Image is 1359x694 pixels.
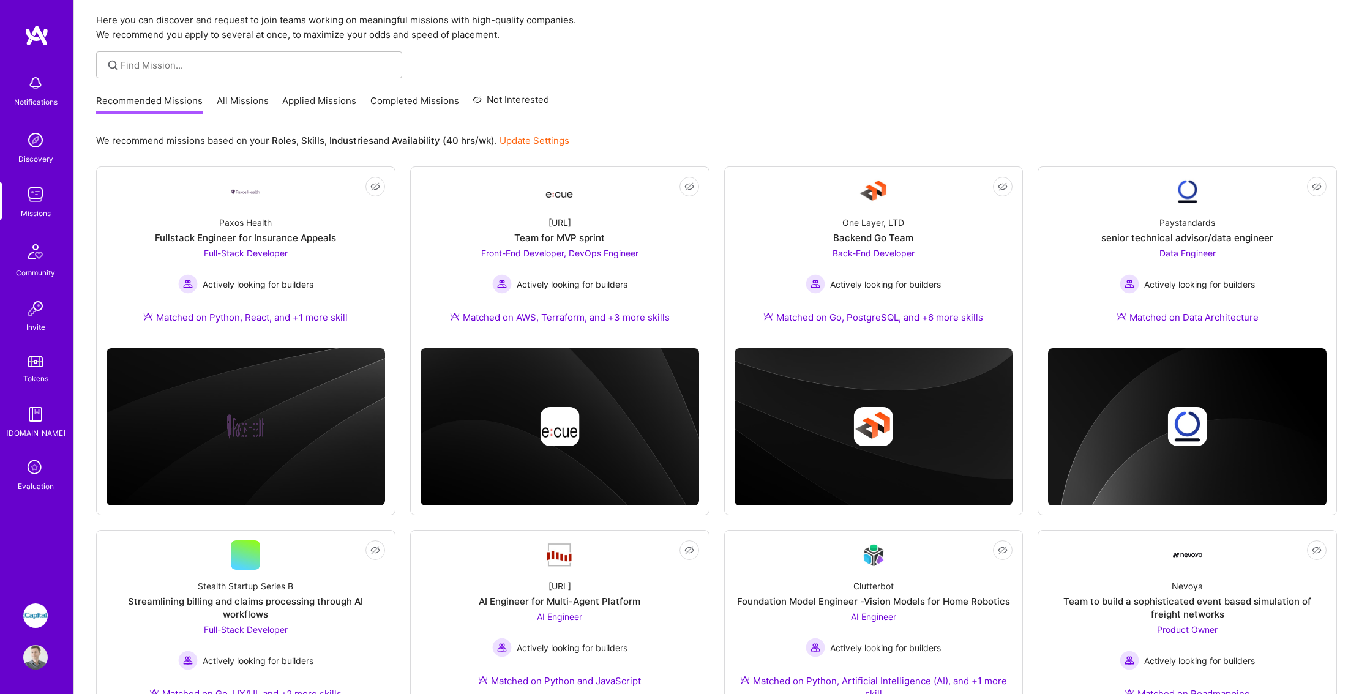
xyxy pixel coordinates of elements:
[517,641,627,654] span: Actively looking for builders
[96,94,203,114] a: Recommended Missions
[478,674,641,687] div: Matched on Python and JavaScript
[1312,545,1322,555] i: icon EyeClosed
[14,95,58,108] div: Notifications
[107,595,385,621] div: Streamlining billing and claims processing through AI workflows
[121,59,393,72] input: Find Mission...
[1312,182,1322,192] i: icon EyeClosed
[392,135,495,146] b: Availability (40 hrs/wk)
[24,457,47,480] i: icon SelectionTeam
[1168,407,1207,446] img: Company logo
[998,182,1008,192] i: icon EyeClosed
[545,181,574,203] img: Company Logo
[450,312,460,321] img: Ateam Purple Icon
[806,638,825,657] img: Actively looking for builders
[1048,348,1327,506] img: cover
[537,611,582,622] span: AI Engineer
[21,237,50,266] img: Community
[735,177,1013,338] a: Company LogoOne Layer, LTDBackend Go TeamBack-End Developer Actively looking for buildersActively...
[6,427,66,439] div: [DOMAIN_NAME]
[23,182,48,207] img: teamwork
[851,611,896,622] span: AI Engineer
[1157,624,1218,635] span: Product Owner
[737,595,1010,608] div: Foundation Model Engineer -Vision Models for Home Robotics
[16,266,55,279] div: Community
[370,545,380,555] i: icon EyeClosed
[1144,278,1255,291] span: Actively looking for builders
[1117,312,1126,321] img: Ateam Purple Icon
[329,135,373,146] b: Industries
[23,402,48,427] img: guide book
[684,545,694,555] i: icon EyeClosed
[203,654,313,667] span: Actively looking for builders
[833,248,915,258] span: Back-End Developer
[1101,231,1273,244] div: senior technical advisor/data engineer
[1159,216,1215,229] div: Paystandards
[204,248,288,258] span: Full-Stack Developer
[421,177,699,338] a: Company Logo[URL]Team for MVP sprintFront-End Developer, DevOps Engineer Actively looking for bui...
[842,216,904,229] div: One Layer, LTD
[282,94,356,114] a: Applied Missions
[23,71,48,95] img: bell
[26,321,45,334] div: Invite
[18,152,53,165] div: Discovery
[1173,177,1202,206] img: Company Logo
[231,188,260,195] img: Company Logo
[548,580,571,592] div: [URL]
[1159,248,1216,258] span: Data Engineer
[96,134,569,147] p: We recommend missions based on your , , and .
[1048,177,1327,338] a: Company LogoPaystandardssenior technical advisor/data engineerData Engineer Actively looking for ...
[107,177,385,338] a: Company LogoPaxos HealthFullstack Engineer for Insurance AppealsFull-Stack Developer Actively loo...
[203,278,313,291] span: Actively looking for builders
[853,580,894,592] div: Clutterbot
[450,311,670,324] div: Matched on AWS, Terraform, and +3 more skills
[859,540,888,569] img: Company Logo
[854,407,893,446] img: Company logo
[96,13,1337,42] p: Here you can discover and request to join teams working on meaningful missions with high-quality ...
[540,407,579,446] img: Company logo
[143,312,153,321] img: Ateam Purple Icon
[272,135,296,146] b: Roles
[23,372,48,385] div: Tokens
[204,624,288,635] span: Full-Stack Developer
[740,675,750,685] img: Ateam Purple Icon
[24,24,49,47] img: logo
[998,545,1008,555] i: icon EyeClosed
[548,216,571,229] div: [URL]
[20,603,51,628] a: iCapital: Build and maintain RESTful API
[155,231,336,244] div: Fullstack Engineer for Insurance Appeals
[684,182,694,192] i: icon EyeClosed
[763,311,983,324] div: Matched on Go, PostgreSQL, and +6 more skills
[478,675,488,685] img: Ateam Purple Icon
[23,296,48,321] img: Invite
[23,128,48,152] img: discovery
[763,312,773,321] img: Ateam Purple Icon
[23,603,48,628] img: iCapital: Build and maintain RESTful API
[806,274,825,294] img: Actively looking for builders
[28,356,43,367] img: tokens
[517,278,627,291] span: Actively looking for builders
[830,278,941,291] span: Actively looking for builders
[217,94,269,114] a: All Missions
[106,58,120,72] i: icon SearchGrey
[143,311,348,324] div: Matched on Python, React, and +1 more skill
[1173,553,1202,558] img: Company Logo
[226,407,265,446] img: Company logo
[23,645,48,670] img: User Avatar
[545,542,574,568] img: Company Logo
[301,135,324,146] b: Skills
[1048,595,1327,621] div: Team to build a sophisticated event based simulation of freight networks
[500,135,569,146] a: Update Settings
[421,348,699,506] img: cover
[735,348,1013,506] img: cover
[1144,654,1255,667] span: Actively looking for builders
[492,638,512,657] img: Actively looking for builders
[21,207,51,220] div: Missions
[1117,311,1259,324] div: Matched on Data Architecture
[18,480,54,493] div: Evaluation
[859,177,888,206] img: Company Logo
[830,641,941,654] span: Actively looking for builders
[1120,651,1139,670] img: Actively looking for builders
[370,182,380,192] i: icon EyeClosed
[198,580,293,592] div: Stealth Startup Series B
[473,92,549,114] a: Not Interested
